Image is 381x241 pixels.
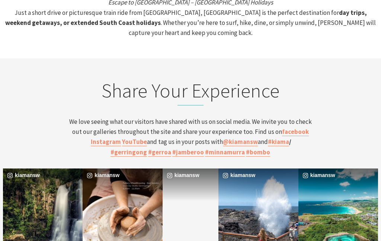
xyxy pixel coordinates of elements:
span: kiamansw [310,172,372,178]
strong: day trips, weekend getaways, or extended South Coast holidays [5,9,367,27]
svg: instagram icon [301,171,310,180]
a: Instagram [91,138,121,146]
span: kiamansw [95,172,156,178]
a: @kiamansw [223,138,258,146]
a: #minnamurra [205,148,245,157]
a: #jamberoo [172,148,204,157]
svg: instagram icon [221,171,230,180]
svg: instagram icon [86,171,94,180]
strong: / [268,138,291,146]
a: #gerroa [148,148,171,157]
a: #kiama [268,138,289,146]
a: facebook [282,128,309,136]
span: We love seeing what our visitors have shared with us on social media. We invite you to check out ... [69,118,312,157]
span: kiamansw [175,172,212,178]
span: kiamansw [15,172,77,178]
h2: Share Your Experience [67,79,315,106]
span: kiamansw [230,172,292,178]
svg: instagram icon [6,171,14,180]
svg: instagram icon [166,171,174,180]
a: #bombo [246,148,270,157]
a: #gerringong [111,148,147,157]
a: YouTube [122,138,147,146]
